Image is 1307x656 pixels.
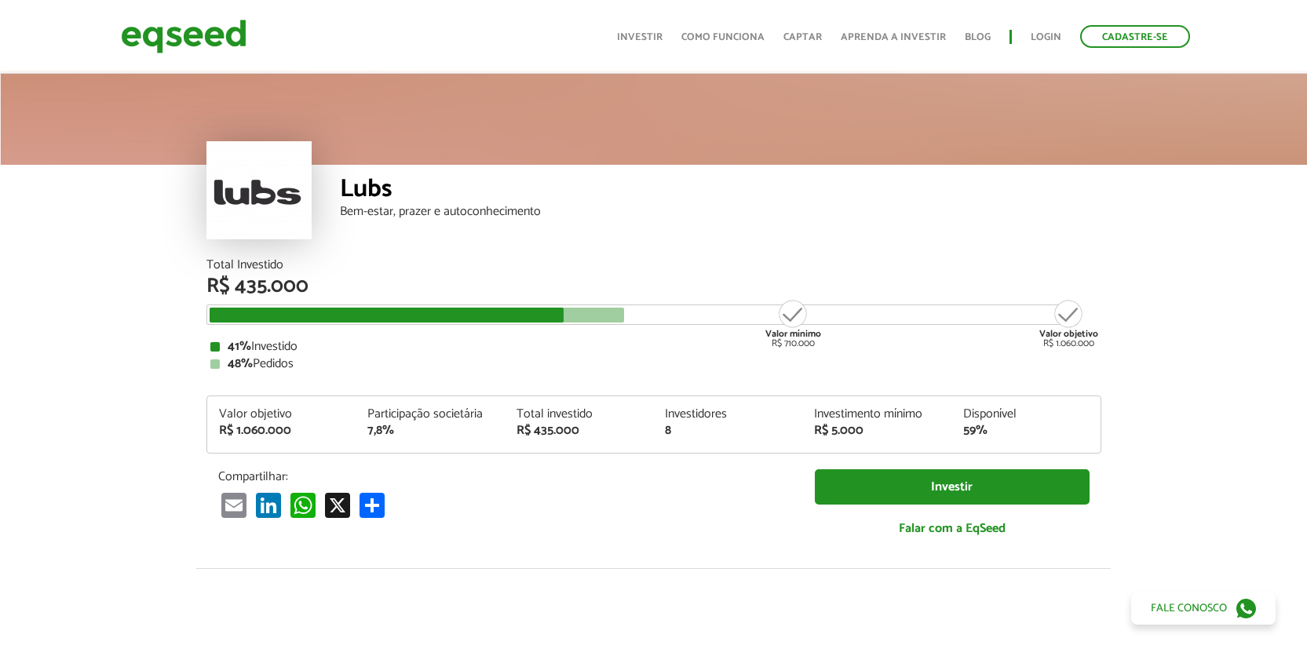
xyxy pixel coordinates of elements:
a: X [322,492,353,518]
strong: 41% [228,336,251,357]
a: Investir [815,469,1090,505]
div: Lubs [340,177,1101,206]
img: EqSeed [121,16,246,57]
strong: Valor objetivo [1039,326,1098,341]
strong: 48% [228,353,253,374]
a: Login [1031,32,1061,42]
a: WhatsApp [287,492,319,518]
a: Investir [617,32,663,42]
a: LinkedIn [253,492,284,518]
a: Falar com a EqSeed [815,512,1090,545]
div: R$ 435.000 [206,276,1101,297]
div: 8 [665,425,790,437]
div: Investido [210,341,1097,353]
div: Total investido [517,408,642,421]
a: Aprenda a investir [841,32,946,42]
p: Compartilhar: [218,469,791,484]
div: Bem-estar, prazer e autoconhecimento [340,206,1101,218]
div: Pedidos [210,358,1097,370]
div: R$ 435.000 [517,425,642,437]
a: Fale conosco [1131,592,1276,625]
div: Investidores [665,408,790,421]
a: Compartilhar [356,492,388,518]
div: 7,8% [367,425,493,437]
a: Captar [783,32,822,42]
div: Total Investido [206,259,1101,272]
strong: Valor mínimo [765,326,821,341]
div: Valor objetivo [219,408,345,421]
a: Cadastre-se [1080,25,1190,48]
div: R$ 5.000 [814,425,940,437]
div: Investimento mínimo [814,408,940,421]
a: Blog [965,32,991,42]
div: 59% [963,425,1089,437]
a: Email [218,492,250,518]
div: R$ 710.000 [764,298,823,348]
div: R$ 1.060.000 [1039,298,1098,348]
div: Participação societária [367,408,493,421]
a: Como funciona [681,32,765,42]
div: Disponível [963,408,1089,421]
div: R$ 1.060.000 [219,425,345,437]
